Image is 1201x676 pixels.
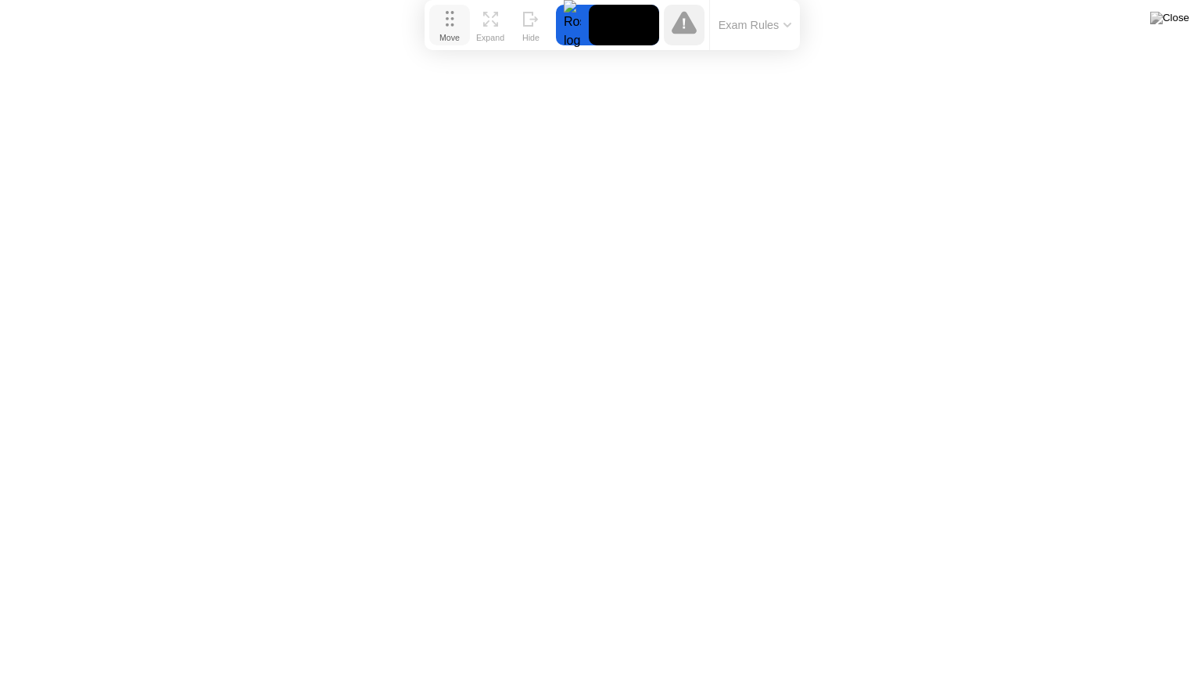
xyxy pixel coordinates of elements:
div: Move [439,33,460,42]
div: Hide [522,33,540,42]
button: Hide [511,5,551,45]
button: Move [429,5,470,45]
div: Expand [476,33,504,42]
button: Exam Rules [714,18,797,32]
button: Expand [470,5,511,45]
